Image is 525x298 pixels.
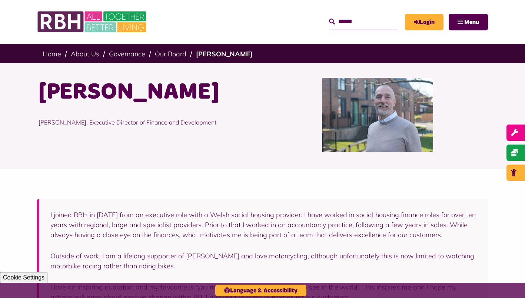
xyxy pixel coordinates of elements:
[449,14,488,30] button: Navigation
[215,285,306,296] button: Language & Accessibility
[492,265,525,298] iframe: Netcall Web Assistant for live chat
[155,50,186,58] a: Our Board
[464,19,479,25] span: Menu
[322,78,433,152] img: Simon Mellor
[405,14,443,30] a: MyRBH
[109,50,145,58] a: Governance
[50,210,477,240] p: I joined RBH in [DATE] from an executive role with a Welsh social housing provider. I have worked...
[50,251,477,271] p: Outside of work, I am a lifelong supporter of [PERSON_NAME] and love motorcycling, although unfor...
[43,50,61,58] a: Home
[71,50,99,58] a: About Us
[39,78,257,107] h1: [PERSON_NAME]
[39,107,257,138] p: [PERSON_NAME], Executive Director of Finance and Development
[37,7,148,36] img: RBH
[196,50,252,58] a: [PERSON_NAME]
